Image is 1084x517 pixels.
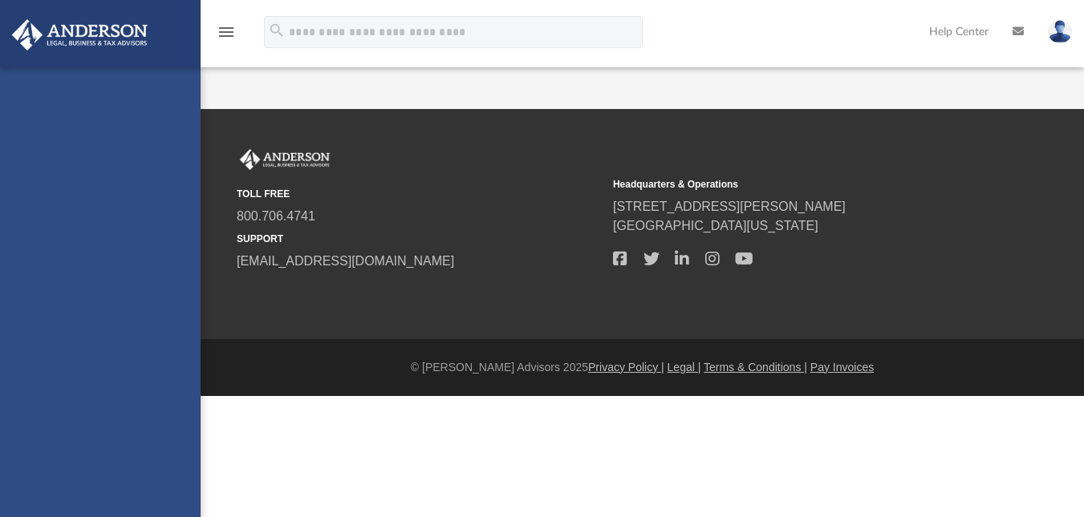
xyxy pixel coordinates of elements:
a: Pay Invoices [810,361,874,374]
small: TOLL FREE [237,187,602,201]
a: Privacy Policy | [588,361,664,374]
a: [GEOGRAPHIC_DATA][US_STATE] [613,219,818,232]
a: [EMAIL_ADDRESS][DOMAIN_NAME] [237,254,454,268]
a: [STREET_ADDRESS][PERSON_NAME] [613,200,846,213]
a: Legal | [668,361,701,374]
img: User Pic [1048,20,1072,43]
img: Anderson Advisors Platinum Portal [237,149,333,170]
i: menu [217,22,236,42]
small: SUPPORT [237,232,602,246]
img: Anderson Advisors Platinum Portal [7,19,152,50]
small: Headquarters & Operations [613,177,978,192]
a: menu [217,30,236,42]
a: Terms & Conditions | [704,361,807,374]
a: 800.706.4741 [237,209,315,223]
div: © [PERSON_NAME] Advisors 2025 [201,359,1084,376]
i: search [268,22,286,39]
